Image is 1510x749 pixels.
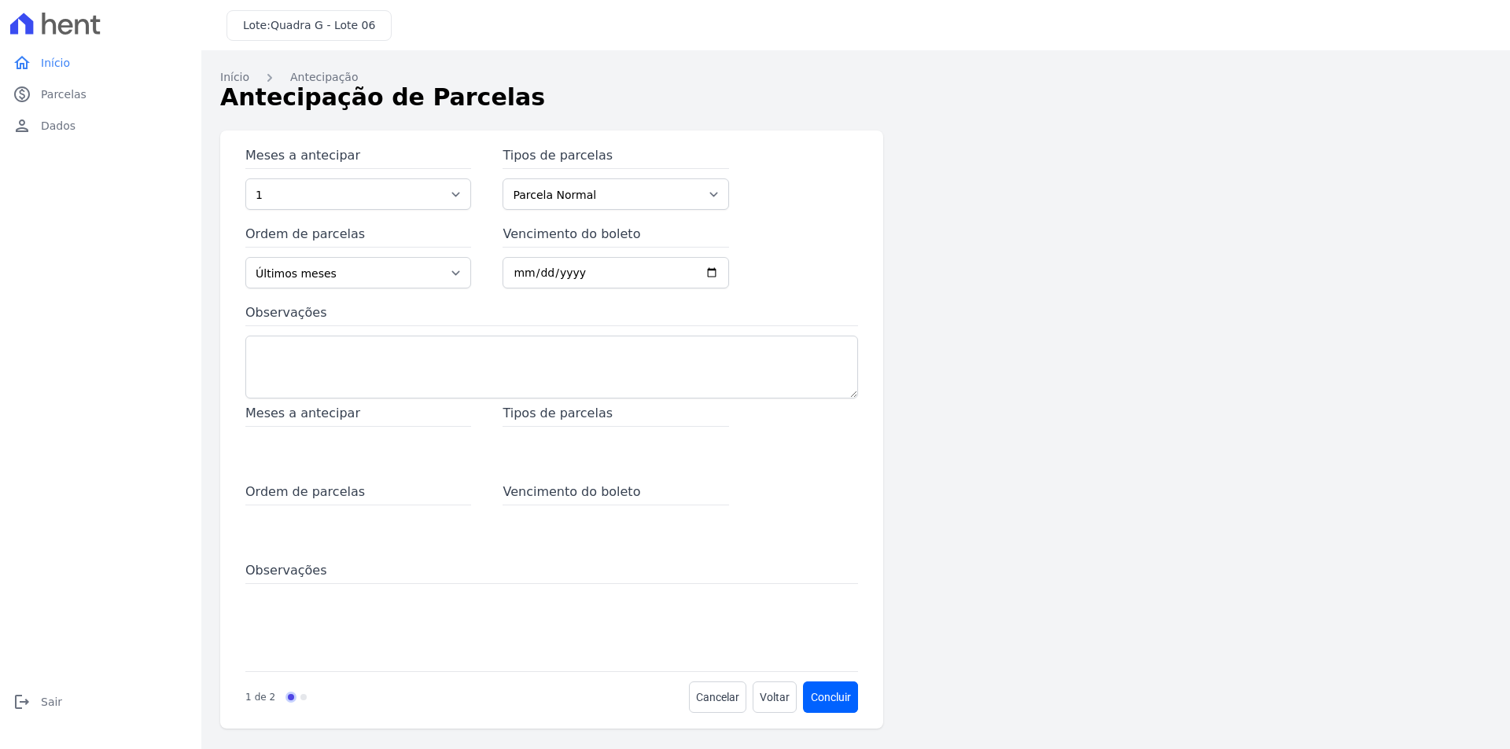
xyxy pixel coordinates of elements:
[220,69,249,86] a: Início
[13,116,31,135] i: person
[245,483,471,505] span: Ordem de parcelas
[13,692,31,711] i: logout
[6,79,195,110] a: paidParcelas
[804,681,858,713] button: Concluir
[6,686,195,718] a: logoutSair
[220,79,1491,115] h1: Antecipação de Parcelas
[271,19,375,31] span: Quadra G - Lote 06
[696,689,739,705] span: Cancelar
[13,85,31,104] i: paid
[245,404,471,427] span: Meses a antecipar
[245,561,858,584] span: Observações
[245,225,471,248] label: Ordem de parcelas
[245,690,252,704] p: 1
[503,146,728,169] label: Tipos de parcelas
[41,55,70,71] span: Início
[6,110,195,141] a: personDados
[803,681,858,713] a: Avançar
[245,303,858,326] label: Observações
[13,53,31,72] i: home
[220,69,1491,86] nav: Breadcrumb
[503,483,728,505] span: Vencimento do boleto
[290,69,358,86] a: Antecipação
[245,681,307,713] nav: Progress
[41,86,87,102] span: Parcelas
[255,690,275,704] p: de 2
[41,694,62,710] span: Sair
[689,681,746,713] a: Cancelar
[243,17,375,34] h3: Lote:
[41,118,75,134] span: Dados
[753,681,797,713] a: Voltar
[245,146,471,169] label: Meses a antecipar
[6,47,195,79] a: homeInício
[503,404,728,427] span: Tipos de parcelas
[760,689,790,705] span: Voltar
[503,225,728,248] label: Vencimento do boleto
